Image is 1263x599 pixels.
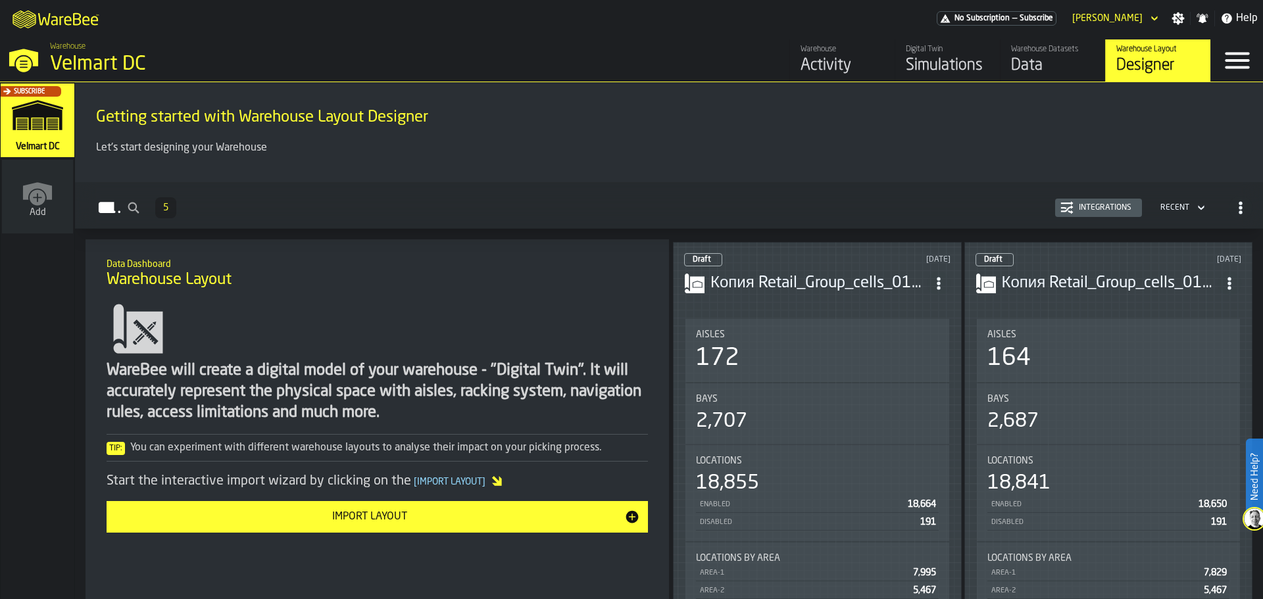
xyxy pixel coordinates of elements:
span: 191 [920,517,936,527]
span: Aisles [987,329,1016,340]
h3: Копия Retail_Group_cells_01_09.csv [1002,273,1218,294]
div: Title [987,329,1230,340]
div: Title [987,456,1230,466]
div: StatList-item-Enabled [696,495,939,513]
div: Title [696,394,939,404]
div: status-0 2 [684,253,722,266]
div: StatList-item-Area-2 [696,581,939,599]
span: Bays [987,394,1009,404]
div: status-0 2 [976,253,1014,266]
div: Title [987,394,1230,404]
span: Locations [696,456,742,466]
div: Updated: 9/2/2025, 9:48:15 AM Created: 9/2/2025, 9:12:06 AM [837,255,950,264]
label: button-toggle-Menu [1211,39,1263,82]
div: title-Getting started with Warehouse Layout Designer [86,93,1252,140]
div: Title [696,329,939,340]
a: link-to-/wh/i/f27944ef-e44e-4cb8-aca8-30c52093261f/simulations [1,84,74,160]
span: Warehouse Layout [107,270,232,291]
div: DropdownMenuValue-4 [1155,200,1208,216]
div: You can experiment with different warehouse layouts to analyse their impact on your picking process. [107,440,648,456]
div: Import Layout [114,509,624,525]
div: stat-Aisles [977,319,1241,382]
div: Area-2 [699,587,908,595]
div: 18,855 [696,471,759,495]
div: stat-Locations [685,445,949,541]
a: link-to-/wh/i/f27944ef-e44e-4cb8-aca8-30c52093261f/designer [1105,39,1210,82]
div: Title [696,456,939,466]
span: Getting started with Warehouse Layout Designer [96,107,428,128]
div: Disabled [990,518,1206,527]
div: StatList-item-Disabled [987,513,1230,531]
span: Locations by Area [696,553,780,563]
div: Velmart DC [50,53,405,76]
div: StatList-item-Disabled [696,513,939,531]
label: button-toggle-Notifications [1191,12,1214,25]
span: Bays [696,394,718,404]
div: stat-Locations [977,445,1241,541]
h2: Sub Title [96,105,1242,107]
span: 191 [1211,517,1227,527]
span: Locations [987,456,1033,466]
span: 5,467 [1204,586,1227,595]
div: stat-Aisles [685,319,949,382]
label: Need Help? [1247,440,1262,514]
label: button-toggle-Settings [1166,12,1190,25]
span: 18,664 [908,500,936,509]
div: 18,841 [987,471,1051,495]
span: Draft [693,256,711,264]
div: Start the interactive import wizard by clicking on the [107,472,648,491]
div: Area-1 [990,569,1199,577]
button: button-Import Layout [107,501,648,533]
div: DropdownMenuValue-Anton Hikal [1072,13,1143,24]
div: StatList-item-Area-1 [987,563,1230,581]
div: 172 [696,345,739,371]
div: 2,687 [987,410,1039,433]
div: Title [696,553,939,563]
div: Digital Twin [906,45,989,54]
div: DropdownMenuValue-Anton Hikal [1067,11,1161,26]
a: link-to-/wh/i/f27944ef-e44e-4cb8-aca8-30c52093261f/feed/ [789,39,895,82]
span: 18,650 [1199,500,1227,509]
span: Subscribe [1020,14,1053,23]
span: Locations by Area [987,553,1072,563]
span: Warehouse [50,42,86,51]
div: Enabled [990,500,1194,509]
div: Warehouse Layout [1116,45,1200,54]
div: 2,707 [696,410,747,433]
h2: button-Layouts [75,182,1263,229]
div: 164 [987,345,1031,371]
p: Let's start designing your Warehouse [96,140,1242,156]
span: 5,467 [913,586,936,595]
div: Simulations [906,55,989,76]
div: stat-Bays [685,383,949,444]
span: Tip: [107,442,125,455]
div: Designer [1116,55,1200,76]
div: ButtonLoadMore-Load More-Prev-First-Last [150,197,182,218]
div: StatList-item-Area-2 [987,581,1230,599]
span: Add [30,207,46,218]
h3: Копия Retail_Group_cells_01_09.csv [710,273,927,294]
div: ItemListCard- [75,82,1263,182]
a: link-to-/wh/i/f27944ef-e44e-4cb8-aca8-30c52093261f/simulations [895,39,1000,82]
span: Help [1236,11,1258,26]
span: No Subscription [954,14,1010,23]
a: link-to-/wh/i/f27944ef-e44e-4cb8-aca8-30c52093261f/data [1000,39,1105,82]
div: Activity [801,55,884,76]
h2: Sub Title [107,256,648,270]
div: Title [987,553,1230,563]
div: StatList-item-Area-1 [696,563,939,581]
div: Warehouse Datasets [1011,45,1095,54]
span: Import Layout [411,477,488,487]
div: title-Warehouse Layout [96,250,658,297]
span: Aisles [696,329,725,340]
span: ] [482,477,485,487]
div: StatList-item-Enabled [987,495,1230,513]
div: Area-1 [699,569,908,577]
span: Subscribe [14,88,45,95]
